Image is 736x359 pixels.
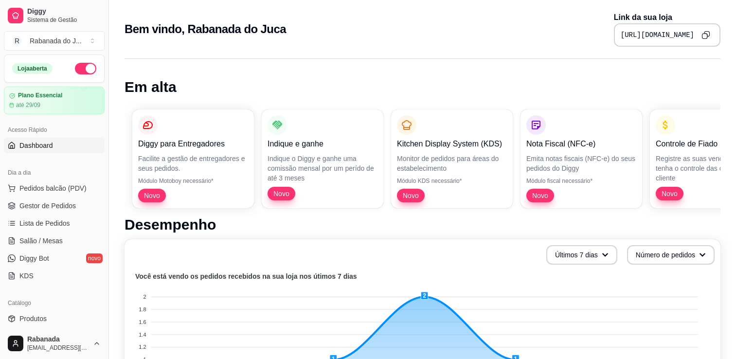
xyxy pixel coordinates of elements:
a: DiggySistema de Gestão [4,4,105,27]
button: Kitchen Display System (KDS)Monitor de pedidos para áreas do estabelecimentoMódulo KDS necessário... [391,109,513,208]
button: Últimos 7 dias [546,245,617,265]
button: Copy to clipboard [698,27,714,43]
span: Novo [658,189,682,198]
a: Dashboard [4,138,105,153]
span: Pedidos balcão (PDV) [19,183,87,193]
div: Acesso Rápido [4,122,105,138]
button: Nota Fiscal (NFC-e)Emita notas fiscais (NFC-e) do seus pedidos do DiggyMódulo fiscal necessário*Novo [521,109,642,208]
div: Rabanada do J ... [30,36,82,46]
tspan: 1.2 [139,344,146,350]
span: Novo [140,191,164,200]
a: KDS [4,268,105,284]
tspan: 1.8 [139,306,146,312]
p: Monitor de pedidos para áreas do estabelecimento [397,154,507,173]
button: Rabanada[EMAIL_ADDRESS][DOMAIN_NAME] [4,332,105,355]
a: Gestor de Pedidos [4,198,105,214]
a: Salão / Mesas [4,233,105,249]
tspan: 2 [143,294,146,300]
text: Você está vendo os pedidos recebidos na sua loja nos útimos 7 dias [135,272,357,280]
a: Plano Essencialaté 29/09 [4,87,105,114]
span: R [12,36,22,46]
p: Facilite a gestão de entregadores e seus pedidos. [138,154,248,173]
article: até 29/09 [16,101,40,109]
span: Novo [528,191,552,200]
span: Dashboard [19,141,53,150]
span: KDS [19,271,34,281]
h2: Bem vindo, Rabanada do Juca [125,21,286,37]
span: [EMAIL_ADDRESS][DOMAIN_NAME] [27,344,89,352]
p: Diggy para Entregadores [138,138,248,150]
button: Indique e ganheIndique o Diggy e ganhe uma comissão mensal por um perído de até 3 mesesNovo [262,109,383,208]
a: Produtos [4,311,105,326]
tspan: 1.6 [139,319,146,325]
span: Novo [399,191,423,200]
span: Salão / Mesas [19,236,63,246]
p: Módulo fiscal necessário* [526,177,636,185]
p: Indique e ganhe [268,138,377,150]
span: Diggy [27,7,101,16]
article: Plano Essencial [18,92,62,99]
span: Produtos [19,314,47,323]
button: Select a team [4,31,105,51]
span: Rabanada [27,335,89,344]
tspan: 1.4 [139,332,146,338]
h1: Desempenho [125,216,720,233]
p: Nota Fiscal (NFC-e) [526,138,636,150]
pre: [URL][DOMAIN_NAME] [621,30,694,40]
span: Gestor de Pedidos [19,201,76,211]
p: Emita notas fiscais (NFC-e) do seus pedidos do Diggy [526,154,636,173]
a: Lista de Pedidos [4,215,105,231]
span: Lista de Pedidos [19,218,70,228]
button: Número de pedidos [627,245,715,265]
div: Loja aberta [12,63,53,74]
button: Diggy para EntregadoresFacilite a gestão de entregadores e seus pedidos.Módulo Motoboy necessário... [132,109,254,208]
p: Módulo KDS necessário* [397,177,507,185]
h1: Em alta [125,78,720,96]
p: Link da sua loja [614,12,720,23]
button: Pedidos balcão (PDV) [4,180,105,196]
p: Kitchen Display System (KDS) [397,138,507,150]
button: Alterar Status [75,63,96,74]
div: Catálogo [4,295,105,311]
span: Novo [269,189,293,198]
div: Dia a dia [4,165,105,180]
a: Diggy Botnovo [4,251,105,266]
p: Indique o Diggy e ganhe uma comissão mensal por um perído de até 3 meses [268,154,377,183]
span: Sistema de Gestão [27,16,101,24]
span: Diggy Bot [19,253,49,263]
p: Módulo Motoboy necessário* [138,177,248,185]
